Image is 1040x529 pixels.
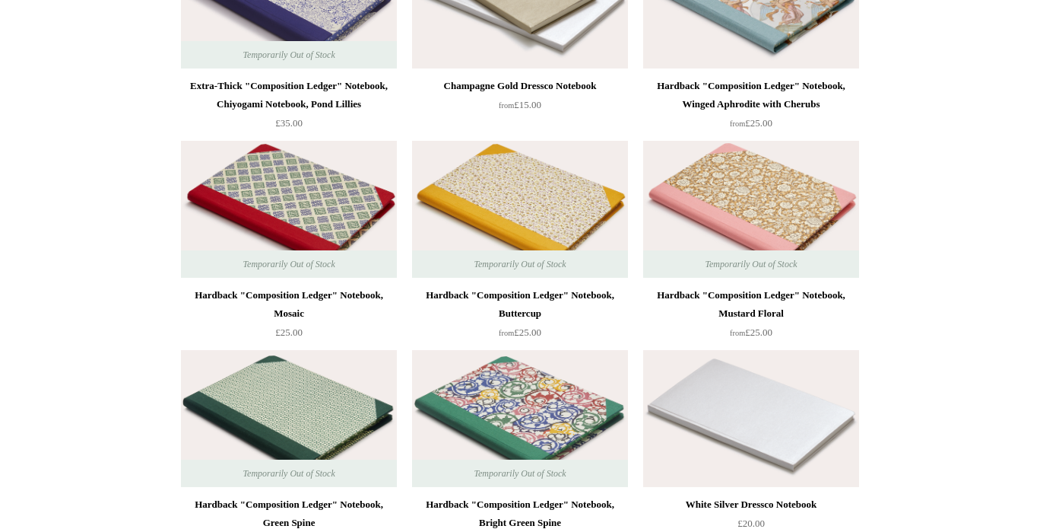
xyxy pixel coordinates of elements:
[181,77,397,139] a: Extra-Thick "Composition Ledger" Notebook, Chiyogami Notebook, Pond Lillies £35.00
[643,350,859,487] a: White Silver Dressco Notebook White Silver Dressco Notebook
[227,460,350,487] span: Temporarily Out of Stock
[412,350,628,487] img: Hardback "Composition Ledger" Notebook, Bright Green Spine
[643,77,859,139] a: Hardback "Composition Ledger" Notebook, Winged Aphrodite with Cherubs from£25.00
[275,327,303,338] span: £25.00
[730,329,745,337] span: from
[643,141,859,278] img: Hardback "Composition Ledger" Notebook, Mustard Floral
[181,350,397,487] img: Hardback "Composition Ledger" Notebook, Green Spine
[275,117,303,129] span: £35.00
[647,496,855,514] div: White Silver Dressco Notebook
[185,77,393,113] div: Extra-Thick "Composition Ledger" Notebook, Chiyogami Notebook, Pond Lillies
[412,350,628,487] a: Hardback "Composition Ledger" Notebook, Bright Green Spine Hardback "Composition Ledger" Notebook...
[227,250,350,278] span: Temporarily Out of Stock
[690,250,812,278] span: Temporarily Out of Stock
[181,141,397,278] img: Hardback "Composition Ledger" Notebook, Mosaic
[181,350,397,487] a: Hardback "Composition Ledger" Notebook, Green Spine Hardback "Composition Ledger" Notebook, Green...
[730,327,772,338] span: £25.00
[227,41,350,69] span: Temporarily Out of Stock
[737,518,765,529] span: £20.00
[416,77,624,95] div: Champagne Gold Dressco Notebook
[412,286,628,349] a: Hardback "Composition Ledger" Notebook, Buttercup from£25.00
[416,286,624,323] div: Hardback "Composition Ledger" Notebook, Buttercup
[458,460,581,487] span: Temporarily Out of Stock
[499,329,514,337] span: from
[412,141,628,278] a: Hardback "Composition Ledger" Notebook, Buttercup Hardback "Composition Ledger" Notebook, Butterc...
[730,117,772,129] span: £25.00
[499,99,541,110] span: £15.00
[412,77,628,139] a: Champagne Gold Dressco Notebook from£15.00
[730,120,745,128] span: from
[458,250,581,278] span: Temporarily Out of Stock
[499,327,541,338] span: £25.00
[499,101,514,110] span: from
[643,141,859,278] a: Hardback "Composition Ledger" Notebook, Mustard Floral Hardback "Composition Ledger" Notebook, Mu...
[643,286,859,349] a: Hardback "Composition Ledger" Notebook, Mustard Floral from£25.00
[412,141,628,278] img: Hardback "Composition Ledger" Notebook, Buttercup
[647,77,855,113] div: Hardback "Composition Ledger" Notebook, Winged Aphrodite with Cherubs
[181,286,397,349] a: Hardback "Composition Ledger" Notebook, Mosaic £25.00
[643,350,859,487] img: White Silver Dressco Notebook
[185,286,393,323] div: Hardback "Composition Ledger" Notebook, Mosaic
[647,286,855,323] div: Hardback "Composition Ledger" Notebook, Mustard Floral
[181,141,397,278] a: Hardback "Composition Ledger" Notebook, Mosaic Hardback "Composition Ledger" Notebook, Mosaic Tem...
